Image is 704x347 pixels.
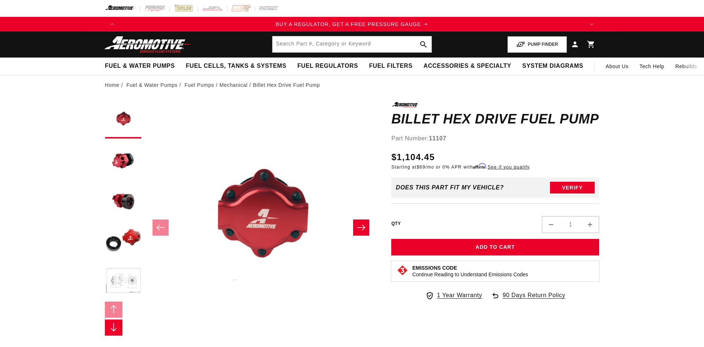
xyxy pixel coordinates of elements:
button: Slide left [153,219,169,236]
summary: Fuel Cells, Tanks & Systems [180,58,292,75]
summary: Fuel & Water Pumps [99,58,180,75]
button: Add to Cart [391,239,599,255]
button: Emissions CodeContinue Reading to Understand Emissions Codes [412,265,528,278]
a: Home [105,81,120,89]
button: PUMP FINDER [507,36,567,53]
summary: System Diagrams [517,58,588,75]
div: Does This part fit My vehicle? [396,184,504,191]
button: search button [415,36,432,52]
span: BUY A REGULATOR, GET A FREE PRESSURE GAUGE [276,21,421,27]
span: Fuel & Water Pumps [105,62,175,70]
span: Accessories & Specialty [423,62,511,70]
a: Fuel Pumps [184,81,214,89]
summary: Fuel Filters [363,58,418,75]
a: See if you qualify - Learn more about Affirm Financing (opens in modal) [488,165,530,170]
span: Tech Help [639,62,664,70]
a: 1 Year Warranty [425,291,482,300]
button: Translation missing: en.sections.announcements.previous_announcement [105,17,120,32]
span: About Us [606,63,628,69]
button: Verify [550,182,595,193]
summary: Accessories & Specialty [418,58,517,75]
img: Aeromotive [102,36,194,53]
slideshow-component: Translation missing: en.sections.announcements.announcement_bar [87,17,617,32]
span: Fuel Filters [369,62,412,70]
img: Emissions code [397,265,408,276]
span: Fuel Regulators [297,62,358,70]
p: Continue Reading to Understand Emissions Codes [412,271,528,278]
li: Billet Hex Drive Fuel Pump [253,81,320,89]
span: Rebuilds [675,62,697,70]
span: $1,104.45 [391,151,434,164]
span: 1 Year Warranty [437,291,482,300]
button: Load image 5 in gallery view [105,263,142,300]
nav: breadcrumbs [105,81,599,89]
div: Announcement [120,20,584,28]
a: BUY A REGULATOR, GET A FREE PRESSURE GAUGE [120,20,584,28]
a: About Us [600,58,634,75]
button: Load image 4 in gallery view [105,223,142,259]
a: Fuel & Water Pumps [126,81,177,89]
div: Part Number: [391,134,599,143]
button: Load image 3 in gallery view [105,182,142,219]
div: 1 of 4 [120,20,584,28]
p: Starting at /mo or 0% APR with . [391,164,529,170]
button: Load image 2 in gallery view [105,142,142,179]
input: Search by Part Number, Category or Keyword [272,36,432,52]
strong: Emissions Code [412,265,457,271]
button: Slide left [105,302,122,318]
strong: 11107 [429,135,447,141]
button: Load image 1 in gallery view [105,102,142,139]
li: Mechanical [219,81,253,89]
span: System Diagrams [522,62,583,70]
label: QTY [391,221,401,227]
span: $69 [417,165,425,170]
summary: Rebuilds [670,58,703,75]
summary: Fuel Regulators [292,58,363,75]
span: Fuel Cells, Tanks & Systems [186,62,286,70]
a: 90 Days Return Policy [491,291,565,307]
summary: Tech Help [634,58,670,75]
button: Translation missing: en.sections.announcements.next_announcement [584,17,599,32]
h1: Billet Hex Drive Fuel Pump [391,113,599,125]
button: Slide right [105,320,122,336]
span: 90 Days Return Policy [503,291,565,307]
span: Affirm [473,163,486,169]
button: Slide right [353,219,369,236]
